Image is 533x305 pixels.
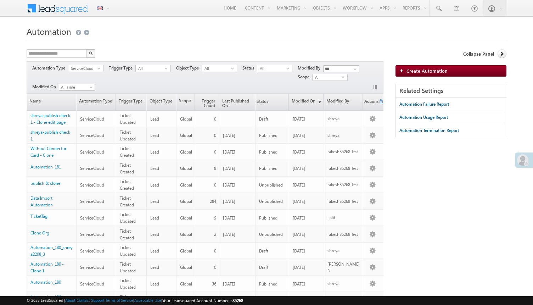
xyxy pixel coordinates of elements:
div: shreya [327,132,360,139]
span: Ticket Updated [120,261,136,273]
span: [DATE] [223,281,235,287]
span: Global [180,133,192,138]
span: 9 [214,215,216,221]
span: select [97,67,103,70]
span: All [257,65,286,72]
div: rakesh35268 Test [327,149,360,155]
span: [DATE] [293,133,305,138]
a: All Time [59,84,95,91]
a: Object Type [147,94,175,110]
span: [DATE] [293,116,305,122]
a: Terms of Service [106,298,133,303]
span: Unpublished [259,199,283,204]
span: Published [259,281,277,287]
a: Contact Support [77,298,105,303]
span: Status [242,65,257,71]
span: [DATE] [223,182,235,188]
a: About [65,298,75,303]
div: Automation Failure Report [399,101,449,107]
div: Automation Termination Report [399,127,459,134]
span: Global [180,281,192,287]
span: Your Leadsquared Account Number is [162,298,243,303]
a: Modified By [324,94,363,110]
span: 0 [214,182,216,188]
div: shreya [327,248,360,254]
a: TicketTag [30,213,47,219]
span: [DATE] [223,166,235,171]
span: 0 [214,133,216,138]
a: Automation Usage Report [399,111,448,124]
span: All [202,65,231,72]
a: Automation Failure Report [399,98,449,111]
span: Global [180,232,192,237]
span: Status [256,94,268,110]
span: All Time [59,84,93,90]
span: Draft [259,248,268,254]
span: select [231,67,237,70]
span: ServiceCloud [80,133,104,138]
span: [DATE] [223,133,235,138]
span: ServiceCloud [80,199,104,204]
span: Global [180,116,192,122]
span: select [165,67,170,70]
a: Clone Org [30,230,49,235]
span: Global [180,149,192,155]
span: Actions [363,94,378,110]
span: [DATE] [293,149,305,155]
span: (sorted descending) [315,99,321,104]
span: Lead [150,182,159,188]
img: Search [89,51,92,55]
a: Last Published On [219,94,255,110]
span: Ticket Updated [120,245,136,257]
span: Scope [176,94,195,110]
span: ServiceCloud [68,65,97,72]
span: Modified On [32,84,59,90]
span: Published [259,149,277,155]
span: Lead [150,116,159,122]
span: ServiceCloud [80,281,104,287]
span: Ticket Created [120,179,134,191]
a: Without Connector Card - Clone [30,146,66,158]
span: Modified By [298,65,323,71]
span: Draft [259,116,268,122]
span: Lead [150,232,159,237]
span: Global [180,248,192,254]
img: add_icon.png [399,68,406,73]
span: All [136,65,165,72]
span: [DATE] [293,248,305,254]
a: Trigger Type [116,94,146,110]
span: Lead [150,166,159,171]
span: [DATE] [223,149,235,155]
a: Acceptable Use [134,298,161,303]
span: Ticket Created [120,146,134,158]
span: © 2025 LeadSquared | | | | | [27,297,243,304]
span: Lead [150,248,159,254]
span: ServiceCloud [80,166,104,171]
span: Lead [150,199,159,204]
span: select [342,76,347,79]
span: Create Automation [406,68,448,74]
a: shreya-publish check 1 [30,129,70,142]
div: rakesh35268 Test [327,182,360,188]
a: Automation_181 [30,164,61,170]
span: 35268 [232,298,243,303]
span: 36 [212,281,216,287]
span: Global [180,182,192,188]
a: Modified On(sorted descending) [289,94,323,110]
span: select [286,67,292,70]
span: 8 [214,166,216,171]
span: ServiceCloud [80,265,104,270]
a: publish & clone [30,181,60,186]
span: [DATE] [223,232,235,237]
span: Lead [150,215,159,221]
div: shreya [327,281,360,287]
span: [DATE] [293,265,305,270]
span: Published [259,215,277,221]
span: 0 [214,116,216,122]
span: Ticket Created [120,162,134,174]
span: Lead [150,149,159,155]
span: [DATE] [293,281,305,287]
span: Ticket Updated [120,278,136,290]
a: Name [27,94,76,110]
span: Collapse Panel [463,51,494,57]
